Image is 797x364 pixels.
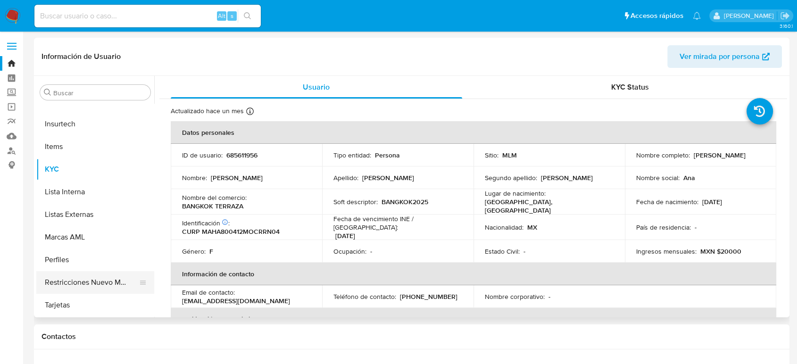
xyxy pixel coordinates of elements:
th: Información de contacto [171,263,776,285]
button: Tarjetas [36,294,154,316]
span: Accesos rápidos [631,11,683,21]
p: Segundo apellido : [485,174,537,182]
input: Buscar [53,89,147,97]
p: BANGKOK TERRAZA [182,202,243,210]
p: Soft descriptor : [333,198,378,206]
button: Perfiles [36,248,154,271]
p: MXN $20000 [700,247,741,256]
button: Listas Externas [36,203,154,226]
p: [DATE] [335,232,355,240]
p: Persona [375,151,400,159]
p: Ocupación : [333,247,366,256]
p: [GEOGRAPHIC_DATA], [GEOGRAPHIC_DATA] [485,198,610,215]
p: MLM [502,151,517,159]
p: Nacionalidad : [485,223,523,232]
p: 685611956 [226,151,257,159]
button: Items [36,135,154,158]
p: ID de usuario : [182,151,223,159]
p: Actualizado hace un mes [171,107,244,116]
p: [PERSON_NAME] [541,174,593,182]
p: [PERSON_NAME] [694,151,746,159]
p: Email de contacto : [182,288,235,297]
p: Tipo entidad : [333,151,371,159]
p: Ingresos mensuales : [636,247,697,256]
span: Ver mirada por persona [680,45,760,68]
span: Alt [218,11,225,20]
button: Restricciones Nuevo Mundo [36,271,147,294]
p: MX [527,223,537,232]
p: Nombre social : [636,174,680,182]
p: Ana [683,174,695,182]
p: [PERSON_NAME] [211,174,263,182]
button: Ver mirada por persona [667,45,782,68]
button: search-icon [238,9,257,23]
p: Nombre corporativo : [485,292,545,301]
button: Insurtech [36,113,154,135]
h1: Información de Usuario [42,52,121,61]
p: País de residencia : [636,223,691,232]
p: Teléfono de contacto : [333,292,396,301]
p: Apellido : [333,174,358,182]
a: Salir [780,11,790,21]
span: Usuario [303,82,330,92]
button: Buscar [44,89,51,96]
p: Nombre completo : [636,151,690,159]
span: s [231,11,233,20]
th: Datos personales [171,121,776,144]
p: [DATE] [702,198,722,206]
p: - [548,292,550,301]
p: CURP MAHA800412MOCRRN04 [182,227,280,236]
p: F [209,247,213,256]
p: diego.gardunorosas@mercadolibre.com.mx [723,11,777,20]
button: KYC [36,158,154,181]
p: Nombre del comercio : [182,193,247,202]
p: Sitio : [485,151,498,159]
p: Fecha de nacimiento : [636,198,698,206]
p: - [523,247,525,256]
p: Identificación : [182,219,230,227]
p: - [370,247,372,256]
p: Estado Civil : [485,247,520,256]
a: Notificaciones [693,12,701,20]
span: KYC Status [611,82,649,92]
p: [PHONE_NUMBER] [400,292,457,301]
p: - [695,223,697,232]
p: Fecha de vencimiento INE / [GEOGRAPHIC_DATA] : [333,215,462,232]
button: Marcas AML [36,226,154,248]
p: Lugar de nacimiento : [485,189,546,198]
button: Lista Interna [36,181,154,203]
p: BANGKOK2025 [382,198,428,206]
p: Nombre : [182,174,207,182]
p: [EMAIL_ADDRESS][DOMAIN_NAME] [182,297,290,305]
h1: Contactos [42,332,782,341]
p: Género : [182,247,206,256]
input: Buscar usuario o caso... [34,10,261,22]
th: Verificación y cumplimiento [171,308,776,331]
p: [PERSON_NAME] [362,174,414,182]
